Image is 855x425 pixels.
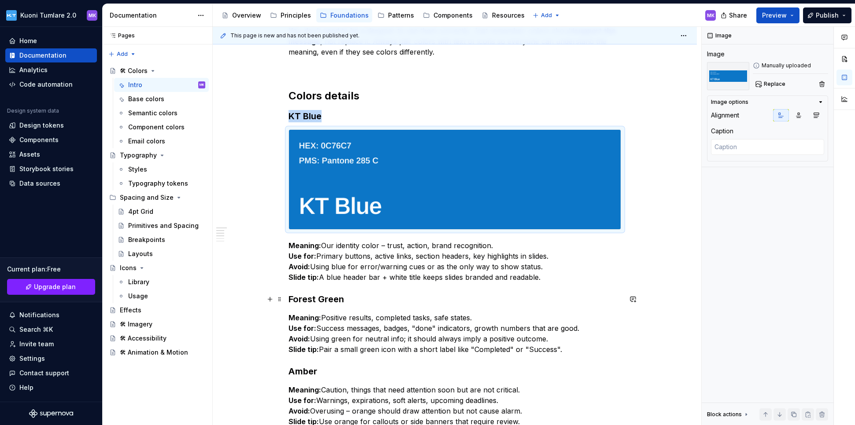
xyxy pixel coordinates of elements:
[128,235,165,244] div: Breakpoints
[89,12,96,19] div: MK
[19,165,74,173] div: Storybook stories
[707,411,742,418] div: Block actions
[289,365,622,377] h3: Amber
[120,264,137,272] div: Icons
[753,78,789,90] button: Replace
[289,312,622,355] p: Positive results, completed tasks, safe states. Success messages, badges, "done" indicators, grow...
[6,10,17,21] img: dee6e31e-e192-4f70-8333-ba8f88832f05.png
[289,89,622,103] h2: Colors details
[492,11,525,20] div: Resources
[19,179,60,188] div: Data sources
[114,233,209,247] a: Breakpoints
[289,345,319,354] strong: Slide tip:
[114,205,209,219] a: 4pt Grid
[711,127,733,136] div: Caption
[289,334,310,343] strong: Avoid:
[762,11,787,20] span: Preview
[114,247,209,261] a: Layouts
[128,165,147,174] div: Styles
[128,278,149,286] div: Library
[374,8,418,22] a: Patterns
[128,249,153,258] div: Layouts
[128,109,178,117] div: Semantic colors
[419,8,476,22] a: Components
[716,7,753,23] button: Share
[5,63,97,77] a: Analytics
[120,334,167,343] div: 🛠 Accessibility
[106,148,209,162] a: Typography
[388,11,414,20] div: Patterns
[29,409,73,418] svg: Supernova Logo
[114,92,209,106] a: Base colors
[19,354,45,363] div: Settings
[128,179,188,188] div: Typography tokens
[289,273,319,282] strong: Slide tip:
[19,383,33,392] div: Help
[289,324,316,333] strong: Use for:
[289,396,316,405] strong: Use for:
[106,191,209,205] div: Spacing and Size
[106,64,209,359] div: Page tree
[106,48,139,60] button: Add
[2,6,100,25] button: Kuoni Tumlare 2.0MK
[106,345,209,359] a: 🛠 Animation & Motion
[20,11,76,20] div: Kuoni Tumlare 2.0
[5,48,97,62] a: Documentation
[218,7,528,24] div: Page tree
[19,325,53,334] div: Search ⌘K
[19,340,54,348] div: Invite team
[128,292,148,300] div: Usage
[5,322,97,337] button: Search ⌘K
[114,78,209,92] a: IntroMK
[120,348,188,357] div: 🛠 Animation & Motion
[106,303,209,317] a: Effects
[7,265,95,274] div: Current plan : Free
[5,381,97,395] button: Help
[128,221,199,230] div: Primitives and Spacing
[19,136,59,144] div: Components
[5,34,97,48] a: Home
[289,252,316,260] strong: Use for:
[19,51,67,60] div: Documentation
[707,12,714,19] div: MK
[114,219,209,233] a: Primitives and Spacing
[120,151,157,160] div: Typography
[753,62,828,69] div: Manually uploaded
[106,331,209,345] a: 🛠 Accessibility
[5,352,97,366] a: Settings
[19,311,59,319] div: Notifications
[5,133,97,147] a: Components
[19,66,48,74] div: Analytics
[478,8,528,22] a: Resources
[232,11,261,20] div: Overview
[230,32,359,39] span: This page is new and has not been published yet.
[803,7,851,23] button: Publish
[541,12,552,19] span: Add
[128,95,164,103] div: Base colors
[711,99,748,106] div: Image options
[711,111,739,120] div: Alignment
[289,262,310,271] strong: Avoid:
[128,81,142,89] div: Intro
[5,77,97,92] a: Code automation
[5,162,97,176] a: Storybook stories
[120,320,152,329] div: 🛠 Imagery
[218,8,265,22] a: Overview
[729,11,747,20] span: Share
[200,81,204,89] div: MK
[19,37,37,45] div: Home
[120,306,141,315] div: Effects
[281,11,311,20] div: Principles
[106,32,135,39] div: Pages
[114,106,209,120] a: Semantic colors
[114,275,209,289] a: Library
[530,9,563,22] button: Add
[19,121,64,130] div: Design tokens
[707,62,749,90] img: ba2c55d8-0777-4b3f-93c7-0132a6b16155.png
[120,193,174,202] div: Spacing and Size
[756,7,799,23] button: Preview
[128,137,165,146] div: Email colors
[289,385,321,394] strong: Meaning:
[110,11,193,20] div: Documentation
